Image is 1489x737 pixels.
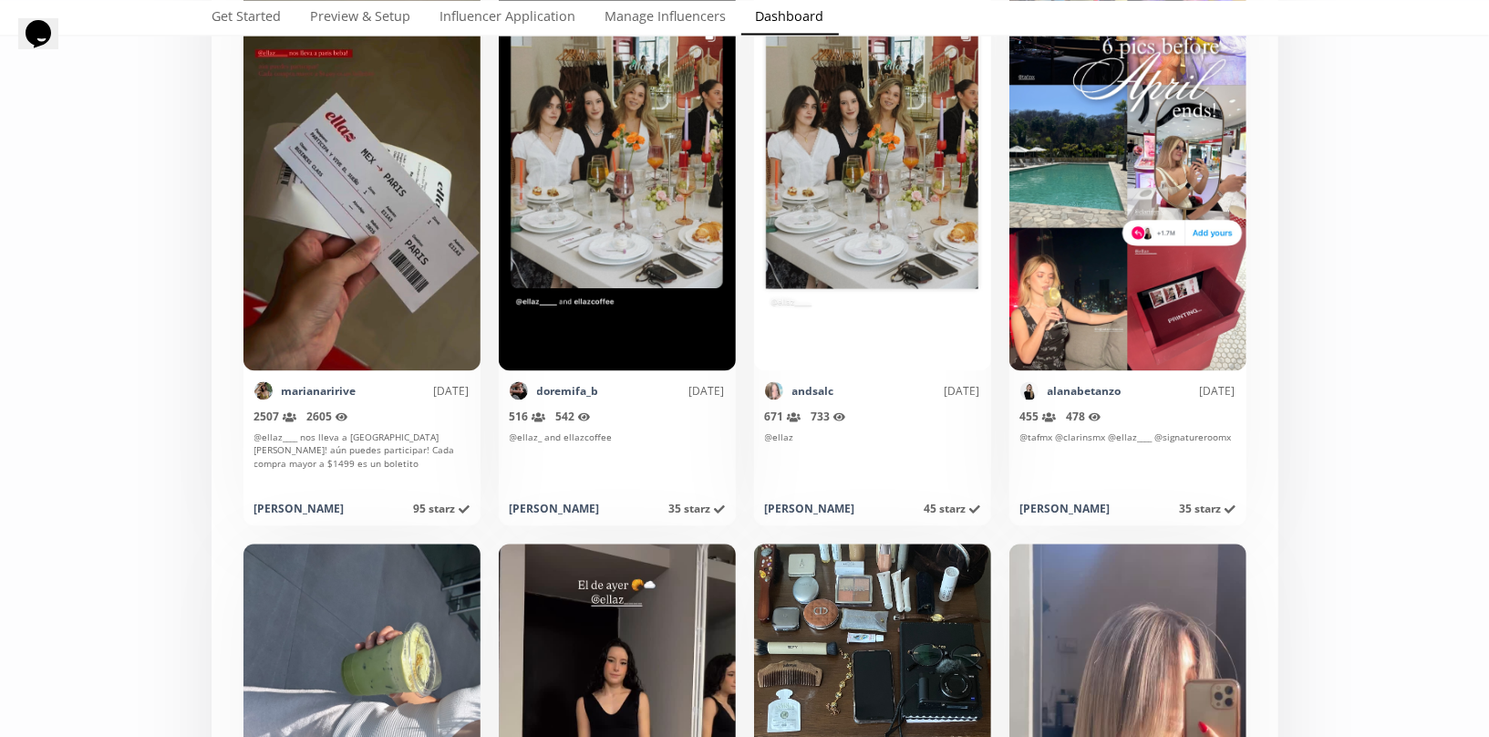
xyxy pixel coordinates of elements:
a: andsalc [792,383,834,399]
span: 455 [1020,409,1056,424]
span: 542 [556,409,591,424]
iframe: chat widget [18,18,77,73]
div: [PERSON_NAME] [254,501,345,516]
div: @ellaz [765,431,980,490]
div: @tafmx @clarinsmx @ellaz____ @signatureroomx [1020,431,1236,490]
a: doremifa_b [537,383,599,399]
div: [PERSON_NAME] [510,501,600,516]
div: @ellaz____ nos lleva a [GEOGRAPHIC_DATA][PERSON_NAME]! aún puedes participar! Cada compra mayor a... [254,431,470,490]
img: 482341920_603110902539486_6153175811078874732_n.jpg [1020,381,1039,400]
img: 523339775_18514071424017020_6045747530175951846_n.jpg [254,381,273,400]
span: 516 [510,409,545,424]
a: alanabetanzo [1048,383,1122,399]
span: 35 starz [1180,501,1236,516]
span: 2507 [254,409,296,424]
img: 509767477_18513014077022818_8260519043070368565_n.jpg [765,381,783,400]
a: marianaririve [282,383,357,399]
div: @ellaz_ and ellazcoffee [510,431,725,490]
span: 733 [812,409,846,424]
span: 671 [765,409,801,424]
div: [PERSON_NAME] [1020,501,1111,516]
div: [DATE] [357,383,470,399]
div: [PERSON_NAME] [765,501,855,516]
div: [DATE] [599,383,725,399]
div: [DATE] [1122,383,1236,399]
span: 35 starz [669,501,725,516]
div: [DATE] [834,383,980,399]
span: 95 starz [414,501,470,516]
span: 45 starz [925,501,980,516]
img: 504877747_18505534831038812_4068648745391393272_n.jpg [510,381,528,400]
span: 478 [1067,409,1101,424]
span: 2605 [307,409,348,424]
